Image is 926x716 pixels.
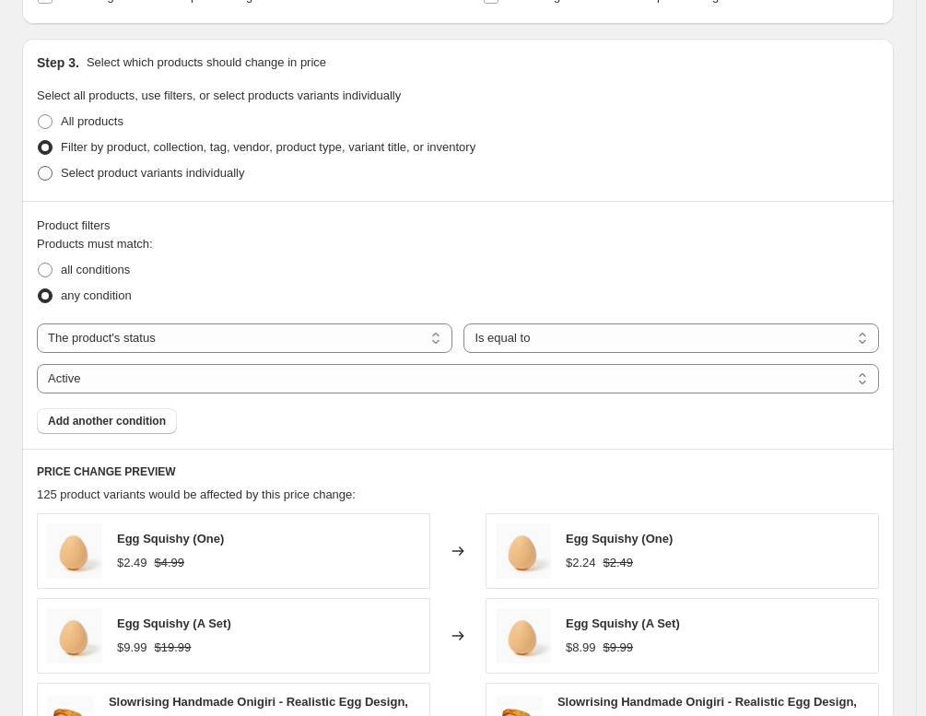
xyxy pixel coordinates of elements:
[61,288,132,302] span: any condition
[37,53,79,72] h2: Step 3.
[37,487,356,501] span: 125 product variants would be affected by this price change:
[37,464,879,479] h6: PRICE CHANGE PREVIEW
[117,639,147,657] div: $9.99
[37,88,401,102] span: Select all products, use filters, or select products variants individually
[47,608,102,663] img: 0abb1e64f8edff2bcd4a88132e96d6c7_80x.png
[117,532,224,546] span: Egg Squishy (One)
[37,217,879,235] div: Product filters
[155,639,192,657] strike: $19.99
[47,523,102,579] img: 0abb1e64f8edff2bcd4a88132e96d6c7_80x.png
[61,263,130,276] span: all conditions
[496,523,551,579] img: 0abb1e64f8edff2bcd4a88132e96d6c7_80x.png
[61,114,123,128] span: All products
[496,608,551,663] img: 0abb1e64f8edff2bcd4a88132e96d6c7_80x.png
[604,554,634,572] strike: $2.49
[117,554,147,572] div: $2.49
[37,408,177,434] button: Add another condition
[117,616,231,630] span: Egg Squishy (A Set)
[48,414,166,428] span: Add another condition
[566,616,680,630] span: Egg Squishy (A Set)
[61,140,475,154] span: Filter by product, collection, tag, vendor, product type, variant title, or inventory
[155,554,185,572] strike: $4.99
[566,554,596,572] div: $2.24
[87,53,326,72] p: Select which products should change in price
[61,166,244,180] span: Select product variants individually
[566,532,673,546] span: Egg Squishy (One)
[566,639,596,657] div: $8.99
[604,639,634,657] strike: $9.99
[37,237,153,251] span: Products must match:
